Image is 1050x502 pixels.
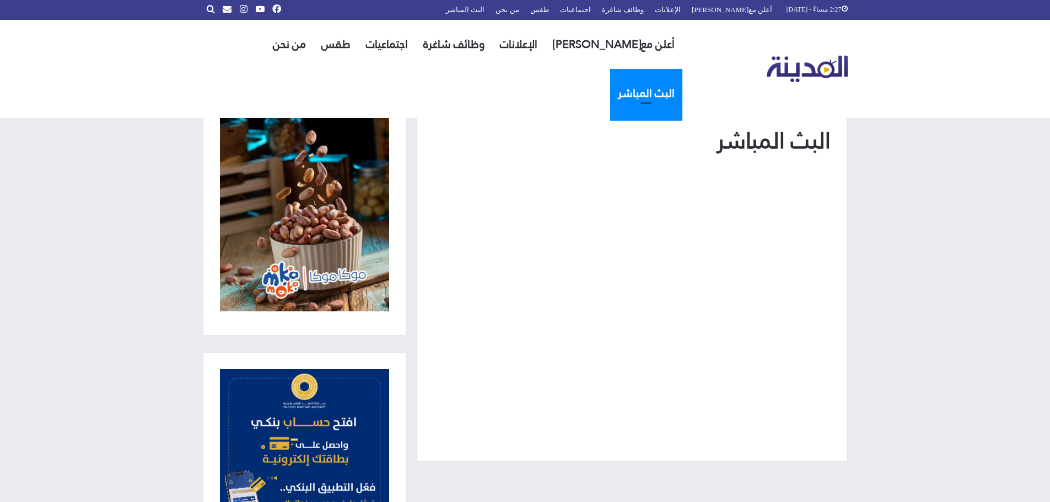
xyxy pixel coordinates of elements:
h1: البث المباشر [434,125,831,156]
a: البث المباشر [610,69,682,118]
a: من نحن [265,20,314,69]
a: اجتماعيات [358,20,416,69]
a: وظائف شاغرة [416,20,492,69]
a: الإعلانات [492,20,545,69]
a: طقس [314,20,358,69]
img: تلفزيون المدينة [767,56,848,83]
a: أعلن مع[PERSON_NAME] [545,20,682,69]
